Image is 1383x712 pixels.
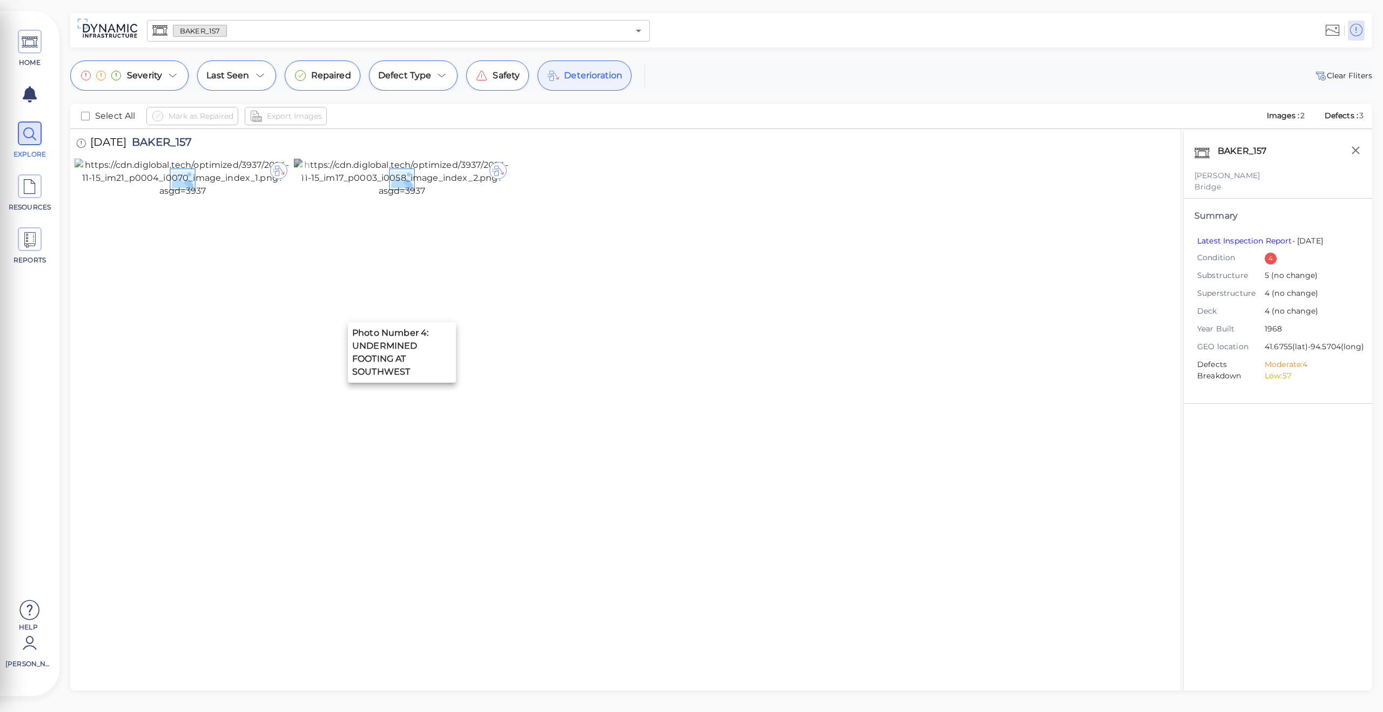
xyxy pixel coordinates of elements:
[1324,111,1359,120] span: Defects :
[1314,69,1372,82] span: Clear Fliters
[1265,253,1277,265] div: 4
[1265,288,1353,300] span: 4
[1266,111,1300,120] span: Images :
[294,159,510,198] img: https://cdn.diglobal.tech/optimized/3937/2024-11-15_im17_p0003_i0058_image_index_2.png?asgd=3937
[126,137,192,151] span: BAKER_157
[311,69,351,82] span: Repaired
[1265,323,1353,336] span: 1968
[1269,270,1318,280] span: (no change)
[75,159,291,198] img: https://cdn.diglobal.tech/optimized/3937/2024-11-15_im21_p0004_i0070_image_index_1.png?asgd=3937
[7,255,53,265] span: REPORTS
[1197,236,1292,246] a: Latest Inspection Report
[1194,170,1361,181] div: [PERSON_NAME]
[1270,288,1318,298] span: (no change)
[169,110,233,123] span: Mark as Repaired
[631,23,646,38] button: Open
[1194,209,1361,222] div: Summary
[1265,306,1353,318] span: 4
[1197,252,1265,263] span: Condition
[90,137,126,151] span: [DATE]
[1197,359,1265,382] span: Defects Breakdown
[1270,306,1318,316] span: (no change)
[7,58,53,67] span: HOME
[1337,663,1375,704] iframe: Chat
[7,150,53,159] span: EXPLORE
[127,69,162,82] span: Severity
[95,110,136,123] span: Select All
[5,659,51,669] span: [PERSON_NAME]
[1359,111,1364,120] span: 3
[1197,236,1323,246] span: - [DATE]
[173,26,226,36] span: BAKER_157
[1197,323,1265,335] span: Year Built
[267,110,322,123] span: Export Images
[7,202,53,212] span: RESOURCES
[1265,359,1353,370] li: Moderate: 4
[5,622,51,631] span: Help
[1265,270,1353,282] span: 5
[1197,341,1265,352] span: GEO location
[1300,111,1305,120] span: 2
[378,69,432,82] span: Defect Type
[1215,142,1280,165] div: BAKER_157
[1197,270,1265,281] span: Substructure
[1197,306,1265,317] span: Deck
[1265,370,1353,382] li: Low: 57
[1197,288,1265,299] span: Superstructure
[564,69,622,82] span: Deterioration
[206,69,249,82] span: Last Seen
[1194,181,1361,193] div: Bridge
[1265,341,1364,354] span: 41.6755 (lat) -94.5704 (long)
[493,69,520,82] span: Safety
